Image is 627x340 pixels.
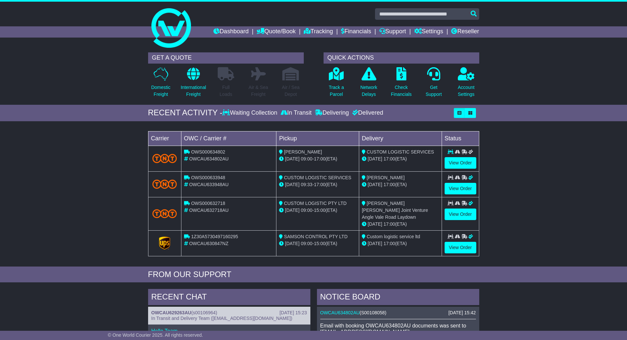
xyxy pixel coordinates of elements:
[448,310,476,316] div: [DATE] 15:42
[314,208,326,213] span: 15:00
[152,154,177,163] img: TNT_Domestic.png
[384,241,395,246] span: 17:00
[445,209,476,220] a: View Order
[425,84,442,98] p: Get Support
[360,84,377,98] p: Network Delays
[384,156,395,161] span: 17:00
[320,323,476,335] p: Email with booking OWCAU634802AU documents was sent to [EMAIL_ADDRESS][DOMAIN_NAME].
[191,175,225,180] span: OWS000633948
[314,156,326,161] span: 17:00
[359,131,442,146] td: Delivery
[257,26,296,38] a: Quote/Book
[314,241,326,246] span: 15:00
[279,109,313,117] div: In Transit
[304,26,333,38] a: Tracking
[282,84,300,98] p: Air / Sea Depot
[148,52,304,64] div: GET A QUOTE
[222,109,279,117] div: Waiting Collection
[189,156,229,161] span: OWCAU634802AU
[362,240,439,247] div: (ETA)
[414,26,443,38] a: Settings
[279,310,307,316] div: [DATE] 15:23
[362,201,428,220] span: [PERSON_NAME] [PERSON_NAME] Joint Venture Angle Vale Road Laydown
[180,67,206,101] a: InternationalFreight
[284,234,348,239] span: SAMSON CONTROL PTY LTD
[384,221,395,227] span: 17:00
[181,84,206,98] p: International Freight
[329,67,344,101] a: Track aParcel
[276,131,359,146] td: Pickup
[189,208,229,213] span: OWCAU632718AU
[391,67,412,101] a: CheckFinancials
[391,84,412,98] p: Check Financials
[213,26,249,38] a: Dashboard
[379,26,406,38] a: Support
[301,156,312,161] span: 09:00
[151,328,307,334] p: Hello Team,
[313,109,351,117] div: Delivering
[457,67,475,101] a: AccountSettings
[249,84,268,98] p: Air & Sea Freight
[285,241,299,246] span: [DATE]
[181,131,276,146] td: OWC / Carrier #
[451,26,479,38] a: Reseller
[425,67,442,101] a: GetSupport
[341,26,371,38] a: Financials
[193,310,216,315] span: s00106964
[362,156,439,162] div: (ETA)
[191,201,225,206] span: OWS000632718
[285,208,299,213] span: [DATE]
[159,237,170,250] img: GetCarrierServiceLogo
[314,182,326,187] span: 17:00
[108,332,203,338] span: © One World Courier 2025. All rights reserved.
[301,208,312,213] span: 09:00
[151,84,170,98] p: Domestic Freight
[320,310,360,315] a: OWCAU634802AU
[458,84,475,98] p: Account Settings
[368,241,382,246] span: [DATE]
[148,108,223,118] div: RECENT ACTIVITY -
[367,175,405,180] span: [PERSON_NAME]
[148,131,181,146] td: Carrier
[362,181,439,188] div: (ETA)
[285,156,299,161] span: [DATE]
[384,182,395,187] span: 17:00
[324,52,479,64] div: QUICK ACTIONS
[191,234,238,239] span: 1Z30A5730497160295
[329,84,344,98] p: Track a Parcel
[445,157,476,169] a: View Order
[367,149,434,155] span: CUSTOM LOGISTIC SERVICES
[367,234,420,239] span: Custom logistic service ltd
[285,182,299,187] span: [DATE]
[279,156,356,162] div: - (ETA)
[279,181,356,188] div: - (ETA)
[148,270,479,279] div: FROM OUR SUPPORT
[445,242,476,253] a: View Order
[445,183,476,194] a: View Order
[360,67,377,101] a: NetworkDelays
[284,201,347,206] span: CUSTOM LOGISTIC PTY LTD
[284,175,351,180] span: CUSTOM LOGISTIC SERVICES
[301,241,312,246] span: 09:00
[279,240,356,247] div: - (ETA)
[152,180,177,188] img: TNT_Domestic.png
[320,310,476,316] div: ( )
[361,310,385,315] span: S00108058
[351,109,383,117] div: Delivered
[151,316,293,321] span: In Transit and Delivery Team ([EMAIL_ADDRESS][DOMAIN_NAME])
[189,182,229,187] span: OWCAU633948AU
[151,67,171,101] a: DomesticFreight
[368,221,382,227] span: [DATE]
[151,310,307,316] div: ( )
[152,209,177,218] img: TNT_Domestic.png
[218,84,234,98] p: Full Loads
[368,182,382,187] span: [DATE]
[191,149,225,155] span: OWS000634802
[368,156,382,161] span: [DATE]
[284,149,322,155] span: [PERSON_NAME]
[151,310,191,315] a: OWCAU629263AU
[301,182,312,187] span: 09:33
[279,207,356,214] div: - (ETA)
[148,289,310,307] div: RECENT CHAT
[317,289,479,307] div: NOTICE BOARD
